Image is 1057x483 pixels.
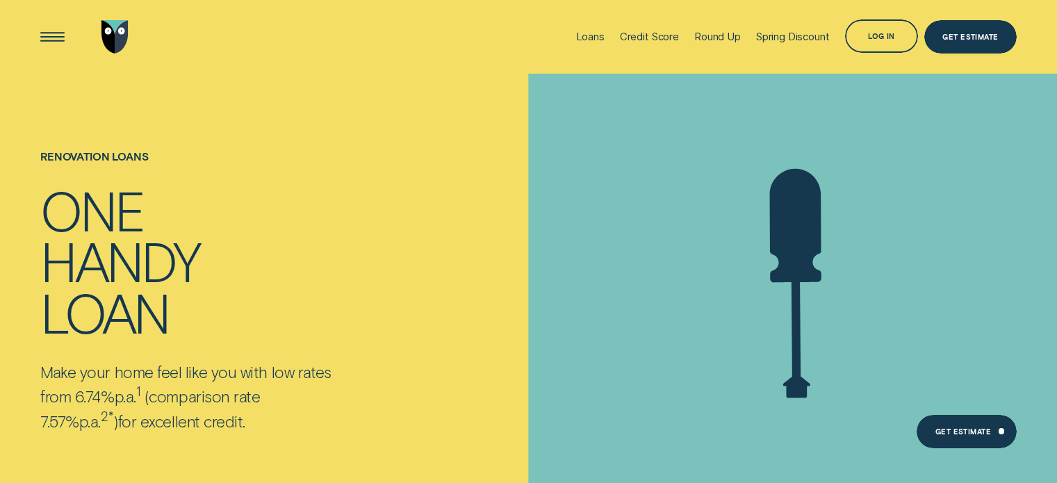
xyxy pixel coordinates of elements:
span: ) [113,411,118,430]
span: ( [145,386,149,406]
div: loan [40,286,169,338]
div: Spring Discount [756,31,830,43]
button: Log in [845,19,919,53]
div: Loans [576,31,605,43]
span: Per Annum [115,386,136,406]
span: p.a. [79,411,101,430]
img: Wisr [101,20,129,54]
div: One [40,184,143,236]
h1: Renovation loans [40,150,359,183]
sup: 1 [136,383,141,399]
div: handy [40,235,199,286]
a: Get Estimate [924,20,1017,54]
span: p.a. [115,386,136,406]
h4: One handy loan [40,184,359,338]
div: Round Up [694,31,741,43]
span: Per Annum [79,411,101,430]
a: Get Estimate [917,415,1016,448]
button: Open Menu [36,20,69,54]
div: Credit Score [620,31,679,43]
p: Make your home feel like you with low rates from 6.74% comparison rate 7.57% for excellent credit. [40,362,359,431]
